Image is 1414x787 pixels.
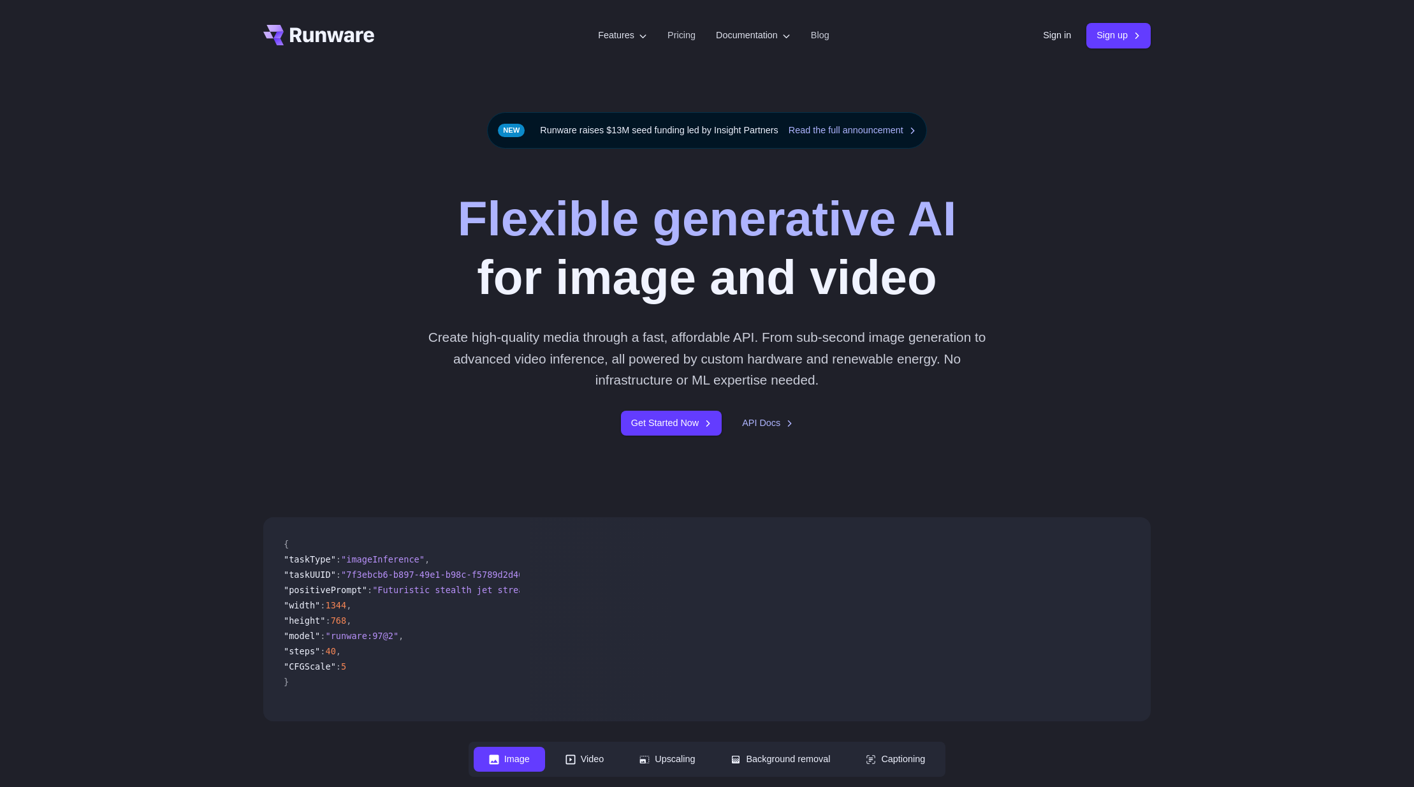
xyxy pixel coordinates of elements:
[458,191,956,246] strong: Flexible generative AI
[789,123,916,138] a: Read the full announcement
[487,112,927,149] div: Runware raises $13M seed funding led by Insight Partners
[284,554,336,564] span: "taskType"
[423,327,991,390] p: Create high-quality media through a fast, affordable API. From sub-second image generation to adv...
[284,570,336,580] span: "taskUUID"
[325,615,330,626] span: :
[372,585,847,595] span: "Futuristic stealth jet streaking through a neon-lit cityscape with glowing purple exhaust"
[263,25,374,45] a: Go to /
[346,600,351,610] span: ,
[336,554,341,564] span: :
[425,554,430,564] span: ,
[716,28,791,43] label: Documentation
[284,631,320,641] span: "model"
[474,747,545,772] button: Image
[742,416,793,430] a: API Docs
[320,646,325,656] span: :
[624,747,710,772] button: Upscaling
[341,554,425,564] span: "imageInference"
[1086,23,1151,48] a: Sign up
[667,28,696,43] a: Pricing
[284,600,320,610] span: "width"
[458,189,956,306] h1: for image and video
[331,615,347,626] span: 768
[325,631,398,641] span: "runware:97@2"
[336,661,341,672] span: :
[284,661,336,672] span: "CFGScale"
[715,747,845,772] button: Background removal
[336,570,341,580] span: :
[320,631,325,641] span: :
[336,646,341,656] span: ,
[284,585,367,595] span: "positivePrompt"
[341,570,539,580] span: "7f3ebcb6-b897-49e1-b98c-f5789d2d40d7"
[325,646,335,656] span: 40
[550,747,620,772] button: Video
[621,411,722,436] a: Get Started Now
[598,28,647,43] label: Features
[284,615,325,626] span: "height"
[325,600,346,610] span: 1344
[320,600,325,610] span: :
[284,539,289,549] span: {
[367,585,372,595] span: :
[341,661,346,672] span: 5
[346,615,351,626] span: ,
[284,677,289,687] span: }
[398,631,404,641] span: ,
[811,28,829,43] a: Blog
[850,747,940,772] button: Captioning
[284,646,320,656] span: "steps"
[1043,28,1071,43] a: Sign in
